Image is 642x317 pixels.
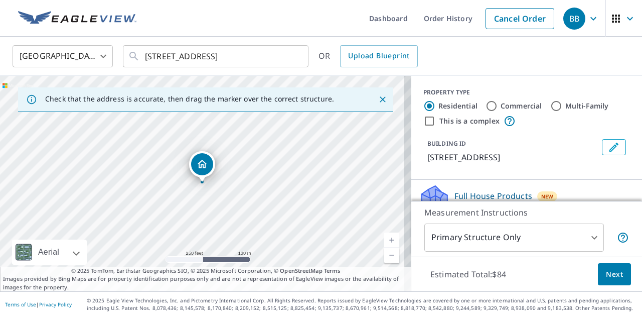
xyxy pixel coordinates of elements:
button: Edit building 1 [602,139,626,155]
span: © 2025 TomTom, Earthstar Geographics SIO, © 2025 Microsoft Corporation, © [71,267,341,275]
div: Full House ProductsNewFull House™ with Regular Delivery [419,184,634,223]
a: Current Level 17, Zoom In [384,233,399,248]
p: Check that the address is accurate, then drag the marker over the correct structure. [45,94,334,103]
p: Measurement Instructions [424,206,629,219]
a: OpenStreetMap [280,267,322,274]
label: Residential [438,101,477,111]
div: Primary Structure Only [424,224,604,252]
a: Upload Blueprint [340,45,417,67]
p: [STREET_ADDRESS] [427,151,598,163]
div: Dropped pin, building 1, Residential property, 7224 Alafia Ridge Loop Riverview, FL 33569 [189,151,215,182]
a: Privacy Policy [39,301,72,308]
a: Cancel Order [486,8,554,29]
div: OR [318,45,418,67]
a: Current Level 17, Zoom Out [384,248,399,263]
label: This is a complex [439,116,500,126]
a: Terms [324,267,341,274]
a: Terms of Use [5,301,36,308]
div: Aerial [35,240,62,265]
p: © 2025 Eagle View Technologies, Inc. and Pictometry International Corp. All Rights Reserved. Repo... [87,297,637,312]
label: Multi-Family [565,101,609,111]
div: PROPERTY TYPE [423,88,630,97]
span: Next [606,268,623,281]
div: [GEOGRAPHIC_DATA] [13,42,113,70]
input: Search by address or latitude-longitude [145,42,288,70]
span: New [541,192,554,200]
div: Aerial [12,240,87,265]
p: BUILDING ID [427,139,466,148]
p: Estimated Total: $84 [422,263,514,285]
span: Your report will include only the primary structure on the property. For example, a detached gara... [617,232,629,244]
button: Close [376,93,389,106]
p: | [5,301,72,307]
p: Full House Products [454,190,532,202]
button: Next [598,263,631,286]
div: BB [563,8,585,30]
img: EV Logo [18,11,136,26]
span: Upload Blueprint [348,50,409,62]
label: Commercial [501,101,542,111]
